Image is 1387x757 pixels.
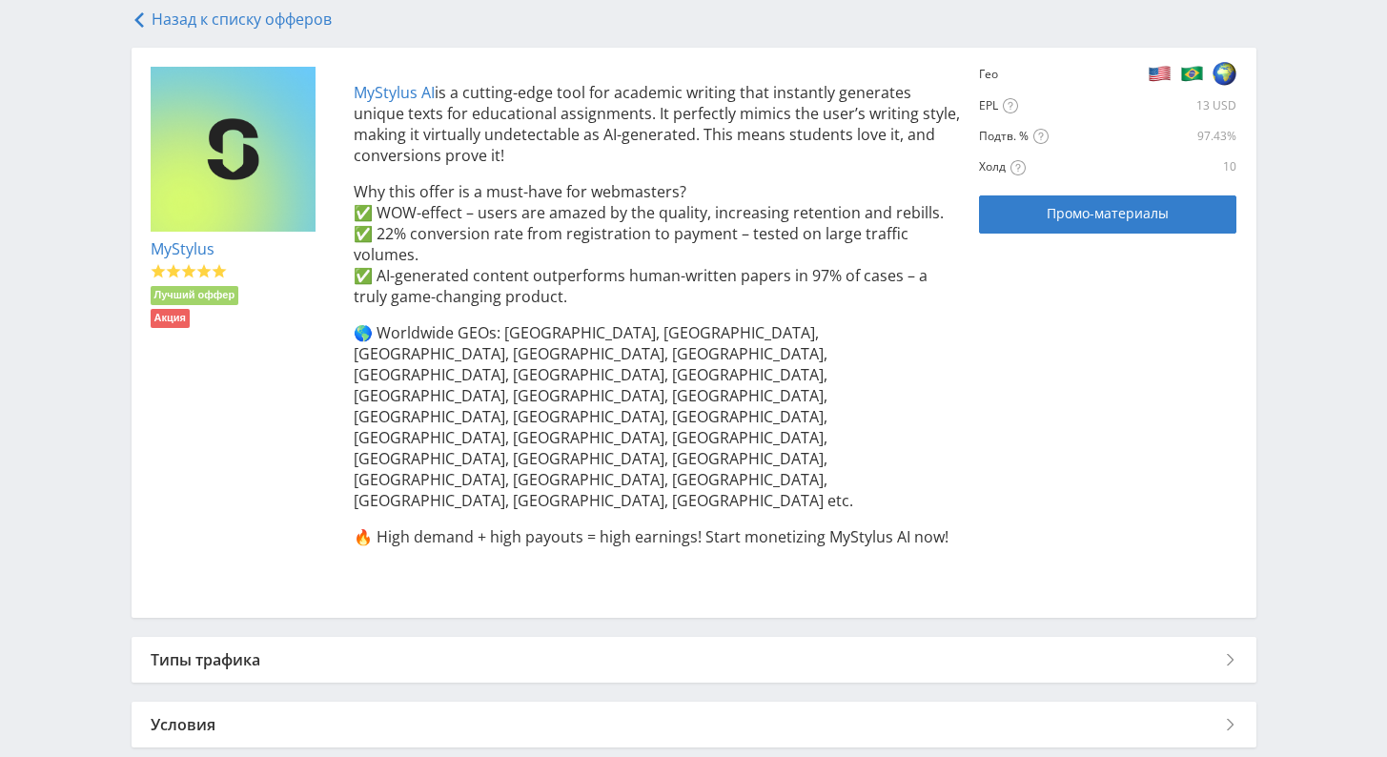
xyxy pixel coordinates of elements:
[151,286,239,305] li: Лучший оффер
[1148,61,1172,86] img: b2e5cb7c326a8f2fba0c03a72091f869.png
[1153,159,1236,174] div: 10
[354,322,961,511] p: 🌎 Worldwide GEOs: [GEOGRAPHIC_DATA], [GEOGRAPHIC_DATA], [GEOGRAPHIC_DATA], [GEOGRAPHIC_DATA], [GE...
[132,637,1256,683] div: Типы трафика
[979,67,1040,82] div: Гео
[1180,61,1204,86] img: f6d4d8a03f8825964ffc357a2a065abb.png
[354,181,961,307] p: Why this offer is a must-have for webmasters? ✅ WOW-effect – users are amazed by the quality, inc...
[151,309,190,328] li: Акция
[979,195,1236,234] a: Промо-материалы
[354,526,961,547] p: 🔥 High demand + high payouts = high earnings! Start monetizing MyStylus AI now!
[979,159,1150,175] div: Холд
[151,67,316,233] img: e836bfbd110e4da5150580c9a99ecb16.png
[1047,206,1169,221] span: Промо-материалы
[1153,129,1236,144] div: 97.43%
[1213,61,1236,86] img: 8ccb95d6cbc0ca5a259a7000f084d08e.png
[979,98,1040,114] div: EPL
[979,129,1150,145] div: Подтв. %
[132,9,332,30] a: Назад к списку офферов
[132,702,1256,747] div: Условия
[151,238,214,259] a: MyStylus
[354,82,961,166] p: is a cutting-edge tool for academic writing that instantly generates unique texts for educational...
[1044,98,1236,113] div: 13 USD
[354,82,435,103] a: MyStylus AI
